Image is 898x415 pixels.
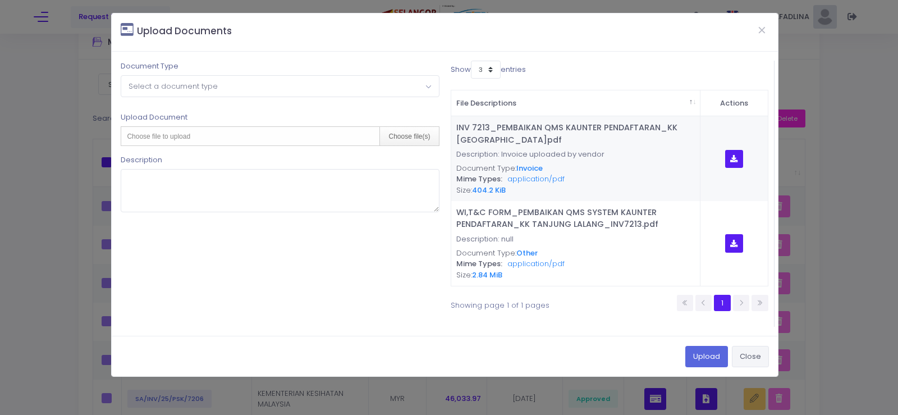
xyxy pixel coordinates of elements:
[121,112,187,123] label: Upload Document
[456,270,472,280] span: Size:
[451,294,576,311] div: Showing page 1 of 1 pages
[379,127,438,145] div: Choose file(s)
[714,295,730,311] a: 1
[456,207,658,230] a: WI,T&C FORM_PEMBAIKAN QMS SYSTEM KAUNTER PENDAFTARAN_KK TANJUNG LALANG_INV7213.pdf
[472,270,502,280] span: 2.84 MiB
[456,122,677,145] a: INV 7213_PEMBAIKAN QMS KAUNTER PENDAFTARAN_KK [GEOGRAPHIC_DATA]pdf
[732,346,769,367] button: Close
[456,231,694,248] p: Description: null
[471,61,501,79] select: Showentries
[137,24,232,38] small: Upload Documents
[685,346,728,367] button: Upload
[129,81,218,92] span: Select a document type
[516,163,543,174] span: Invoice
[700,90,768,117] th: Actions&nbsp; : activate to sort column ascending
[725,150,744,168] button: Download
[472,185,506,195] span: 404.2 KiB
[451,90,701,117] th: File Descriptions&nbsp; : activate to sort column descending
[507,258,565,269] span: application/pdf
[456,174,502,184] span: Mime Types:
[748,15,776,44] button: Close
[507,174,565,184] span: application/pdf
[456,185,472,195] span: Size:
[456,258,502,269] span: Mime Types:
[456,248,516,258] span: Document Type:
[121,61,178,72] label: Document Type
[725,234,744,253] button: Download
[127,133,190,140] span: Choose file to upload
[516,248,538,258] span: Other
[456,163,516,174] span: Document Type:
[451,61,526,79] label: Show entries
[456,146,694,163] p: Description: Invoice uploaded by vendor
[121,154,162,166] label: Description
